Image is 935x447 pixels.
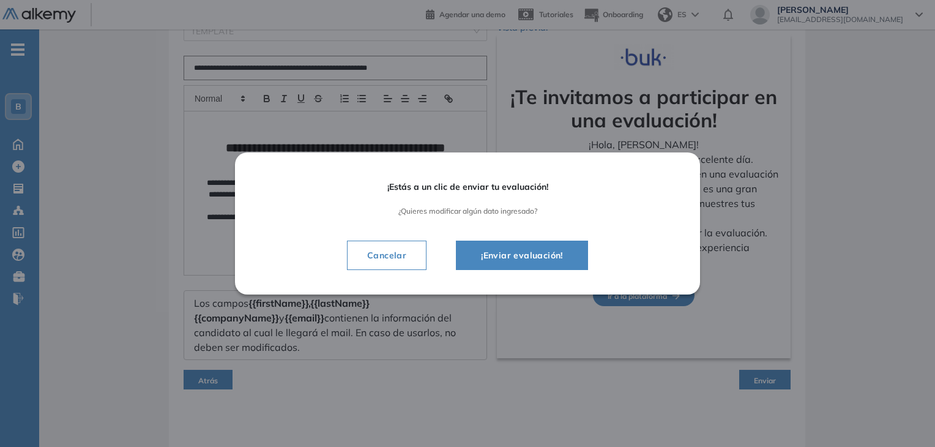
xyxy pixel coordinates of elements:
div: Widget de chat [874,388,935,447]
span: ¡Enviar evaluación! [471,248,573,263]
button: ¡Enviar evaluación! [456,241,588,270]
iframe: Chat Widget [874,388,935,447]
span: ¡Estás a un clic de enviar tu evaluación! [269,182,666,192]
span: Cancelar [357,248,416,263]
button: Cancelar [347,241,427,270]
span: ¿Quieres modificar algún dato ingresado? [269,207,666,216]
